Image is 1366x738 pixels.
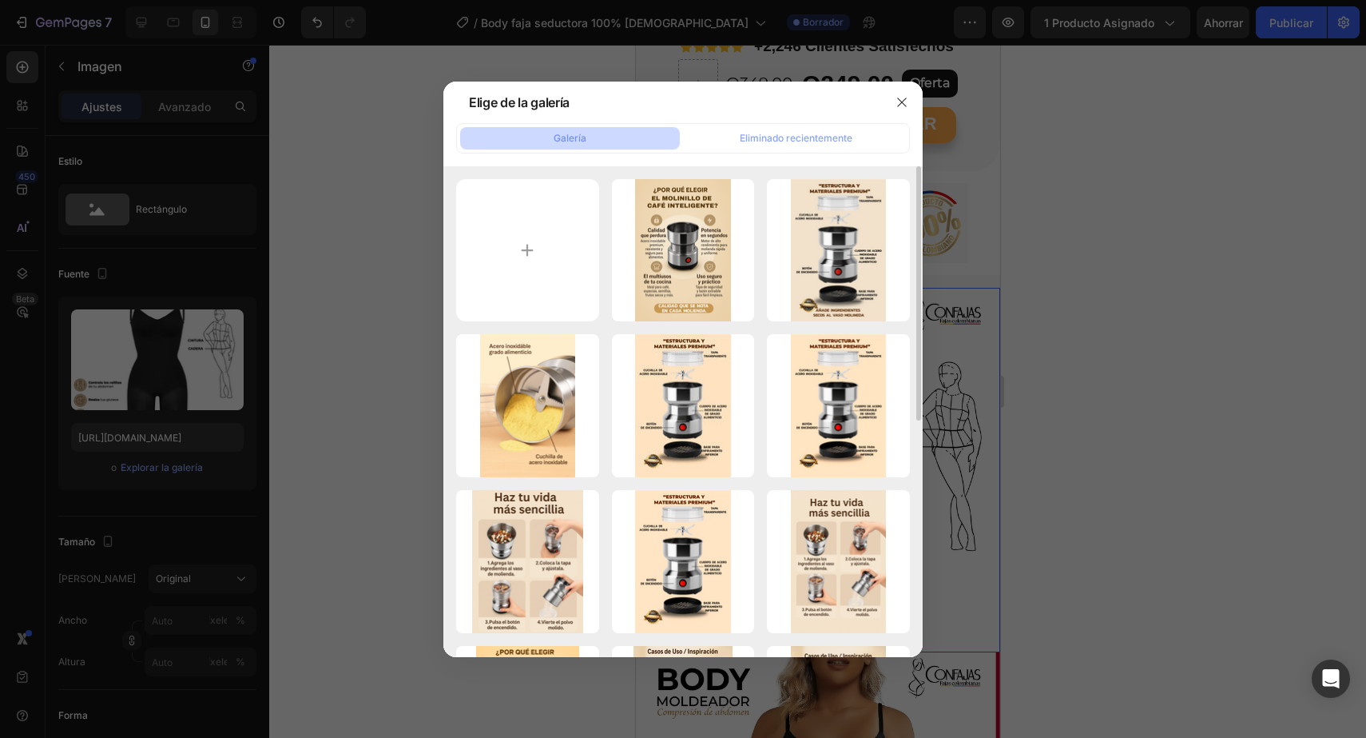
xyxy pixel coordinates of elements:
img: Alt image [121,126,224,230]
div: Q349.00 [89,26,158,50]
img: imagen [635,490,730,633]
img: imagen [791,490,886,633]
div: Abrir Intercom Messenger [1312,660,1350,698]
div: Image [20,221,54,235]
img: imagen [480,334,575,477]
img: imagen [791,334,886,477]
img: imagen [635,179,730,322]
strong: CLIC AQUI PARA COMPRAR [63,69,300,89]
a: CLIC AQUI PARA COMPRAR [44,62,320,98]
button: Eliminado recientemente [686,127,906,150]
font: Galería [554,132,586,144]
img: imagen [472,490,583,633]
font: Elige de la galería [469,94,570,110]
img: Alt image [360,126,464,230]
pre: Oferta [266,25,322,53]
img: [object Object] [252,138,332,218]
div: Q249.00 [165,22,260,56]
button: Galería [460,127,680,150]
img: imagen [635,334,730,477]
img: Alt image [1,126,105,230]
font: Eliminado recientemente [740,132,852,144]
img: imagen [791,179,886,322]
